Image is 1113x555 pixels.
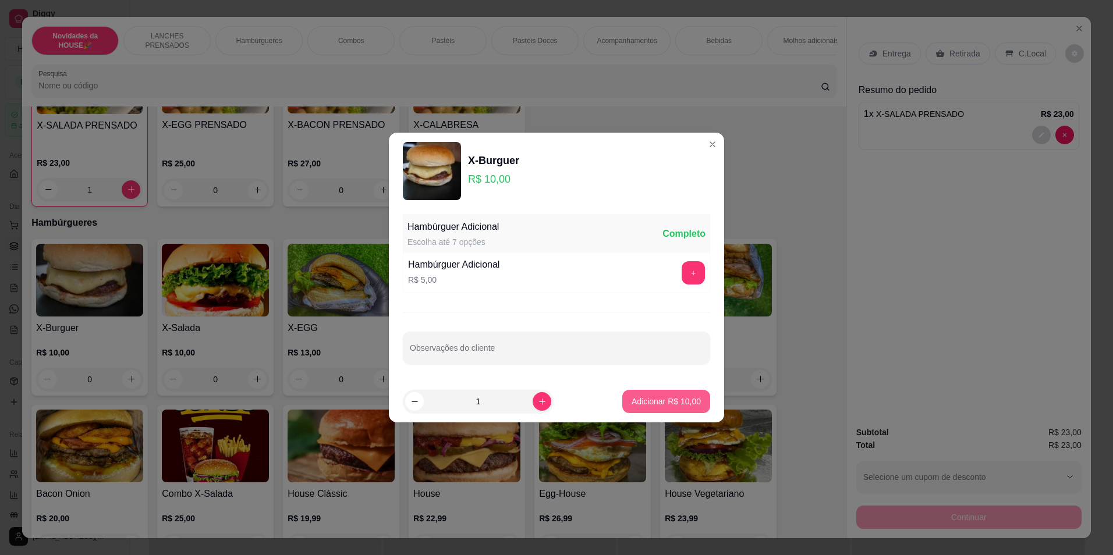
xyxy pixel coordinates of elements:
[405,392,424,411] button: decrease-product-quantity
[410,347,703,358] input: Observações do cliente
[468,152,519,169] div: X-Burguer
[408,274,499,286] p: R$ 5,00
[533,392,551,411] button: increase-product-quantity
[407,236,499,248] div: Escolha até 7 opções
[682,261,705,284] button: add
[632,396,701,407] p: Adicionar R$ 10,00
[407,220,499,234] div: Hambúrguer Adicional
[403,142,461,200] img: product-image
[408,258,499,272] div: Hambúrguer Adicional
[622,390,710,413] button: Adicionar R$ 10,00
[468,171,519,187] p: R$ 10,00
[703,135,722,154] button: Close
[662,227,706,241] div: Completo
